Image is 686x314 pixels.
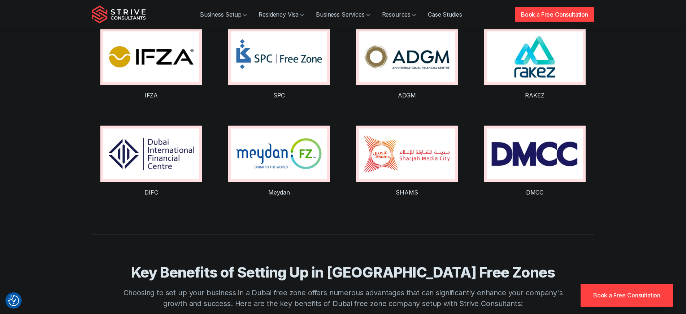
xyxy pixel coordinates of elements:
img: SPC logo [231,31,327,82]
button: Consent Preferences [8,295,19,306]
a: Residency Visa [253,7,310,22]
a: DIFC [144,189,158,196]
a: SPC [273,92,285,99]
img: Revisit consent button [8,295,19,306]
img: DMCC logo [487,128,583,179]
a: IFZA [145,92,158,99]
a: Meydan [268,189,290,196]
img: RAKEZ logo [487,31,583,82]
a: RAKEZ [525,92,544,99]
a: DMCC [526,189,543,196]
img: SHAMS logo [359,128,455,179]
p: Choosing to set up your business in a Dubai free zone offers numerous advantages that can signifi... [112,287,574,309]
img: DIFC logo [103,128,199,179]
a: Book a Free Consultation [581,284,673,307]
a: Book a Free Consultation [515,7,594,22]
a: Business Setup [194,7,253,22]
h2: Key Benefits of Setting Up in [GEOGRAPHIC_DATA] Free Zones [112,263,574,282]
a: Business Services [310,7,376,22]
img: ADGM logo [359,31,455,82]
img: Strive Consultants [92,5,146,23]
a: SHAMS [396,189,418,196]
img: Meydan logo [231,128,327,179]
a: Case Studies [422,7,468,22]
a: ADGM [398,92,416,99]
img: IFZA logo [103,31,199,82]
a: Resources [376,7,422,22]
